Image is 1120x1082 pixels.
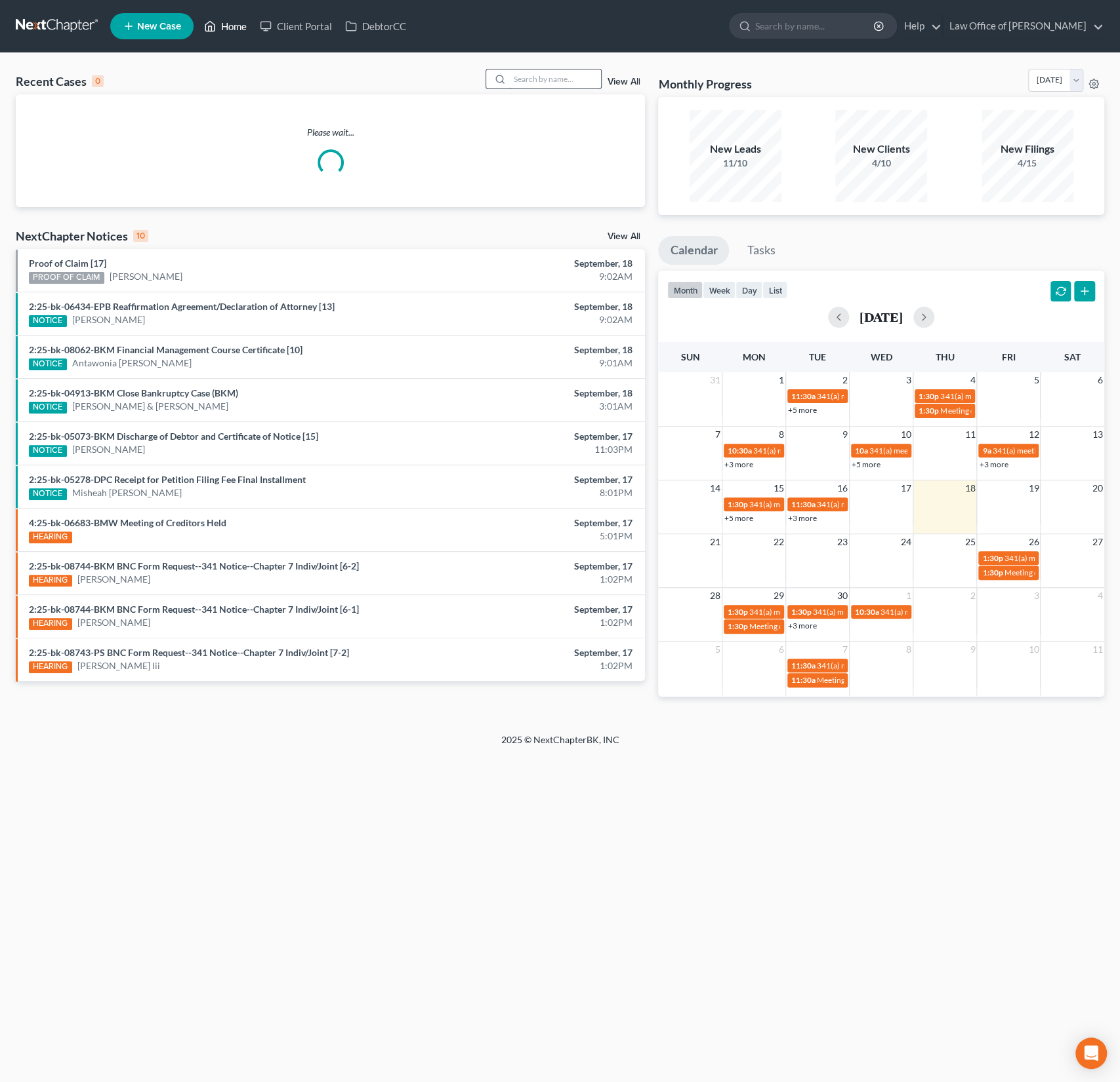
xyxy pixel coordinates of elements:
[709,534,722,550] span: 21
[982,142,1073,157] div: New Filings
[440,486,632,499] div: 8:01PM
[1075,1037,1107,1069] div: Open Intercom Messenger
[1091,427,1104,442] span: 13
[728,499,748,509] span: 1:30p
[791,391,816,401] span: 11:30a
[728,607,748,617] span: 1:30p
[1096,372,1104,388] span: 6
[16,73,104,89] div: Recent Cases
[29,258,106,269] a: Proof of Claim [17]
[943,14,1104,38] a: Law Office of [PERSON_NAME]
[29,517,226,528] a: 4:25-bk-06683-BMW Meeting of Creditors Held
[714,427,722,442] span: 7
[728,446,752,455] span: 10:30a
[29,301,335,312] a: 2:25-bk-06434-EPB Reaffirmation Agreement/Declaration of Attorney [13]
[29,358,67,370] div: NOTICE
[968,372,976,388] span: 4
[963,480,976,496] span: 18
[778,372,785,388] span: 1
[29,315,67,327] div: NOTICE
[440,443,632,456] div: 11:03PM
[29,575,72,587] div: HEARING
[29,531,72,543] div: HEARING
[900,427,913,442] span: 10
[339,14,413,38] a: DebtorCC
[29,488,67,500] div: NOTICE
[869,446,996,455] span: 341(a) meeting for [PERSON_NAME]
[817,675,963,685] span: Meeting of Creditors for [PERSON_NAME]
[836,534,849,550] span: 23
[841,642,849,657] span: 7
[841,372,849,388] span: 2
[440,270,632,283] div: 9:02AM
[440,473,632,486] div: September, 17
[92,75,104,87] div: 0
[709,372,722,388] span: 31
[29,661,72,673] div: HEARING
[871,351,892,362] span: Wed
[77,573,150,586] a: [PERSON_NAME]
[749,499,876,509] span: 341(a) meeting for [PERSON_NAME]
[982,446,991,455] span: 9a
[440,616,632,629] div: 1:02PM
[29,560,359,571] a: 2:25-bk-08744-BKM BNC Form Request--341 Notice--Chapter 7 Indiv/Joint [6-2]
[1032,372,1040,388] span: 5
[29,431,318,442] a: 2:25-bk-05073-BKM Discharge of Debtor and Certificate of Notice [15]
[979,459,1008,469] a: +3 more
[29,344,302,355] a: 2:25-bk-08062-BKM Financial Management Course Certificate [10]
[29,647,349,658] a: 2:25-bk-08743-PS BNC Form Request--341 Notice--Chapter 7 Indiv/Joint [7-2]
[703,281,736,299] button: week
[788,405,817,415] a: +5 more
[709,480,722,496] span: 14
[253,14,339,38] a: Client Portal
[440,573,632,586] div: 1:02PM
[77,659,160,672] a: [PERSON_NAME] Iii
[440,659,632,672] div: 1:02PM
[1032,588,1040,604] span: 3
[905,588,913,604] span: 1
[16,126,645,139] p: Please wait...
[709,588,722,604] span: 28
[809,351,826,362] span: Tue
[1002,351,1016,362] span: Fri
[841,427,849,442] span: 9
[788,513,817,523] a: +3 more
[855,607,879,617] span: 10:30a
[72,400,228,413] a: [PERSON_NAME] & [PERSON_NAME]
[852,459,881,469] a: +5 more
[440,603,632,616] div: September, 17
[817,661,944,670] span: 341(a) meeting for [PERSON_NAME]
[755,14,875,38] input: Search by name...
[963,427,976,442] span: 11
[749,607,939,617] span: 341(a) meeting for [PERSON_NAME] [PERSON_NAME]
[982,553,1003,563] span: 1:30p
[137,22,181,31] span: New Case
[835,142,927,157] div: New Clients
[77,616,150,629] a: [PERSON_NAME]
[1027,427,1040,442] span: 12
[440,357,632,370] div: 9:01AM
[1091,480,1104,496] span: 20
[735,236,787,265] a: Tasks
[968,588,976,604] span: 2
[440,313,632,326] div: 9:02AM
[855,446,868,455] span: 10a
[762,281,787,299] button: list
[440,646,632,659] div: September, 17
[690,157,781,170] div: 11/10
[743,351,766,362] span: Mon
[1027,642,1040,657] span: 10
[72,313,145,326] a: [PERSON_NAME]
[440,257,632,270] div: September, 18
[836,480,849,496] span: 16
[440,560,632,573] div: September, 17
[667,281,703,299] button: month
[607,232,640,241] a: View All
[919,406,939,415] span: 1:30p
[940,406,1086,415] span: Meeting of Creditors for [PERSON_NAME]
[16,228,148,244] div: NextChapter Notices
[905,642,913,657] span: 8
[788,621,817,630] a: +3 more
[835,157,927,170] div: 4/10
[29,604,359,615] a: 2:25-bk-08744-BKM BNC Form Request--341 Notice--Chapter 7 Indiv/Joint [6-1]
